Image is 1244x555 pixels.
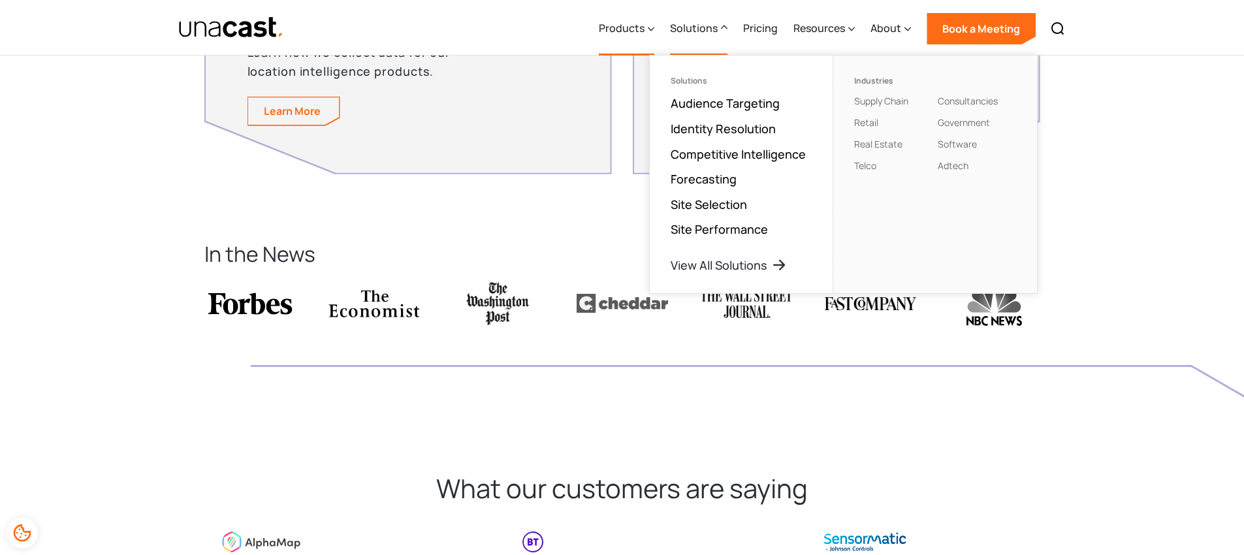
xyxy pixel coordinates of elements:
[248,97,339,125] a: Learn more about our methodology
[793,2,855,55] div: Resources
[854,76,933,86] div: Industries
[328,281,420,326] img: The Economist logo
[670,20,718,36] div: Solutions
[178,16,285,39] a: home
[823,531,912,552] img: company logo
[854,159,876,172] a: Telco
[671,76,812,86] div: Solutions
[938,138,977,150] a: Software
[671,197,747,212] a: Site Selection
[178,16,285,39] img: Unacast text logo
[670,2,727,55] div: Solutions
[743,2,778,55] a: Pricing
[671,146,806,162] a: Competitive Intelligence
[522,531,612,552] img: company logo
[222,531,311,552] img: company logo
[671,95,780,111] a: Audience Targeting
[854,138,902,150] a: Real Estate
[825,281,916,326] img: FastCompany logo
[649,55,1038,294] nav: Solutions
[793,20,845,36] div: Resources
[204,240,1040,268] h2: In the News
[204,281,296,326] img: Forbes logo
[949,281,1040,326] img: NBC News
[671,121,776,136] a: Identity Resolution
[247,43,476,81] p: Learn how we collect data for our location intelligence products.
[453,281,544,326] img: Reuters logo
[870,2,911,55] div: About
[854,95,908,107] a: Supply Chain
[671,221,768,237] a: Site Performance
[854,116,878,129] a: Retail
[870,20,901,36] div: About
[671,171,737,187] a: Forecasting
[927,13,1036,44] a: Book a Meeting
[701,281,792,326] img: WSJ logo
[599,2,654,55] div: Products
[1050,21,1066,37] img: Search icon
[938,159,968,172] a: Adtech
[938,95,998,107] a: Consultancies
[7,517,38,548] div: Cookie Preferences
[577,281,668,326] img: Cheddar logo
[671,257,787,273] a: View All Solutions
[938,116,990,129] a: Government
[204,471,1040,505] h2: What our customers are saying
[599,20,645,36] div: Products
